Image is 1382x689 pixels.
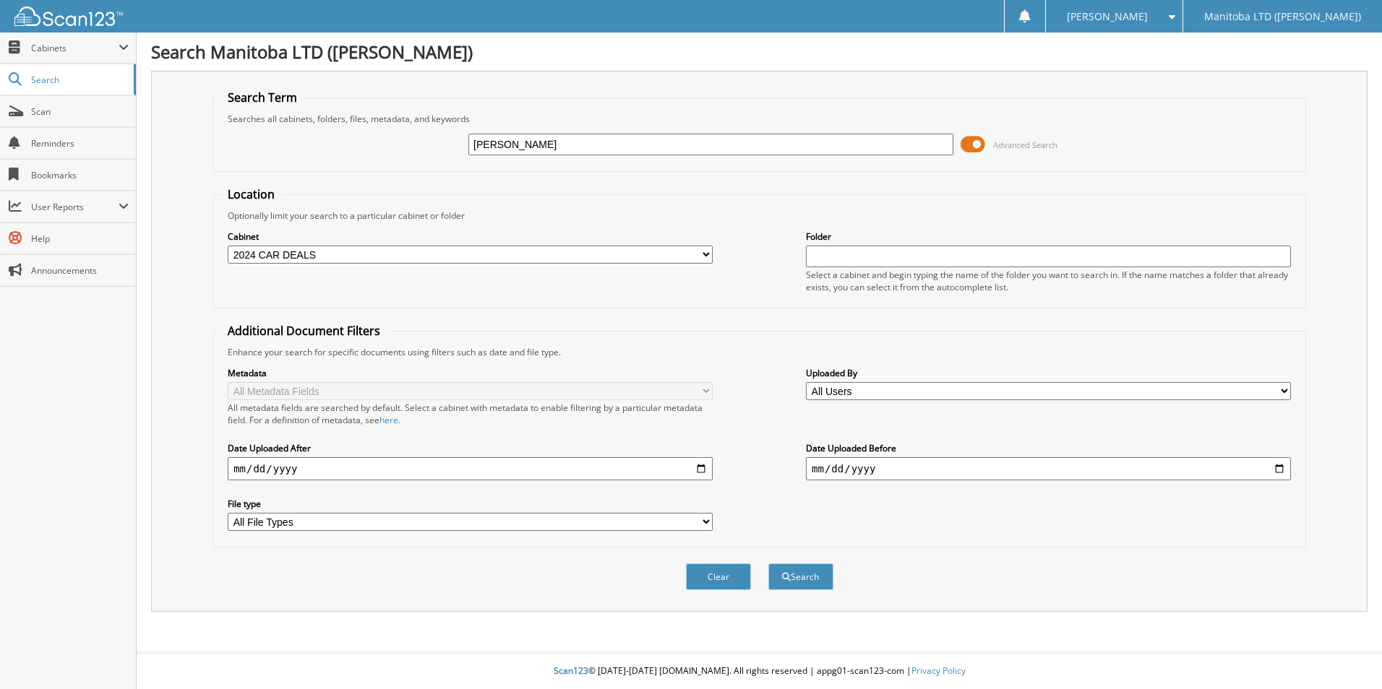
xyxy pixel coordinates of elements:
[220,323,387,339] legend: Additional Document Filters
[228,402,713,426] div: All metadata fields are searched by default. Select a cabinet with metadata to enable filtering b...
[31,42,119,54] span: Cabinets
[31,233,129,245] span: Help
[31,105,129,118] span: Scan
[768,563,833,590] button: Search
[14,6,123,26] img: scan123-logo-white.svg
[220,346,1298,358] div: Enhance your search for specific documents using filters such as date and file type.
[228,457,713,480] input: start
[806,442,1291,454] label: Date Uploaded Before
[31,169,129,181] span: Bookmarks
[806,457,1291,480] input: end
[686,563,751,590] button: Clear
[554,664,588,677] span: Scan123
[31,264,129,277] span: Announcements
[379,414,398,426] a: here
[1067,12,1148,21] span: [PERSON_NAME]
[993,139,1057,150] span: Advanced Search
[31,74,126,86] span: Search
[228,367,713,379] label: Metadata
[228,230,713,243] label: Cabinet
[31,201,119,213] span: User Reports
[151,40,1368,64] h1: Search Manitoba LTD ([PERSON_NAME])
[220,209,1298,222] div: Optionally limit your search to a particular cabinet or folder
[220,186,282,202] legend: Location
[1204,12,1361,21] span: Manitoba LTD ([PERSON_NAME])
[806,269,1291,293] div: Select a cabinet and begin typing the name of the folder you want to search in. If the name match...
[220,90,304,105] legend: Search Term
[31,137,129,149] span: Reminders
[228,498,713,510] label: File type
[806,230,1291,243] label: Folder
[806,367,1291,379] label: Uploaded By
[1310,620,1382,689] iframe: Chat Widget
[220,113,1298,125] div: Searches all cabinets, folders, files, metadata, and keywords
[228,442,713,454] label: Date Uploaded After
[137,654,1382,689] div: © [DATE]-[DATE] [DOMAIN_NAME]. All rights reserved | appg01-scan123-com |
[911,664,966,677] a: Privacy Policy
